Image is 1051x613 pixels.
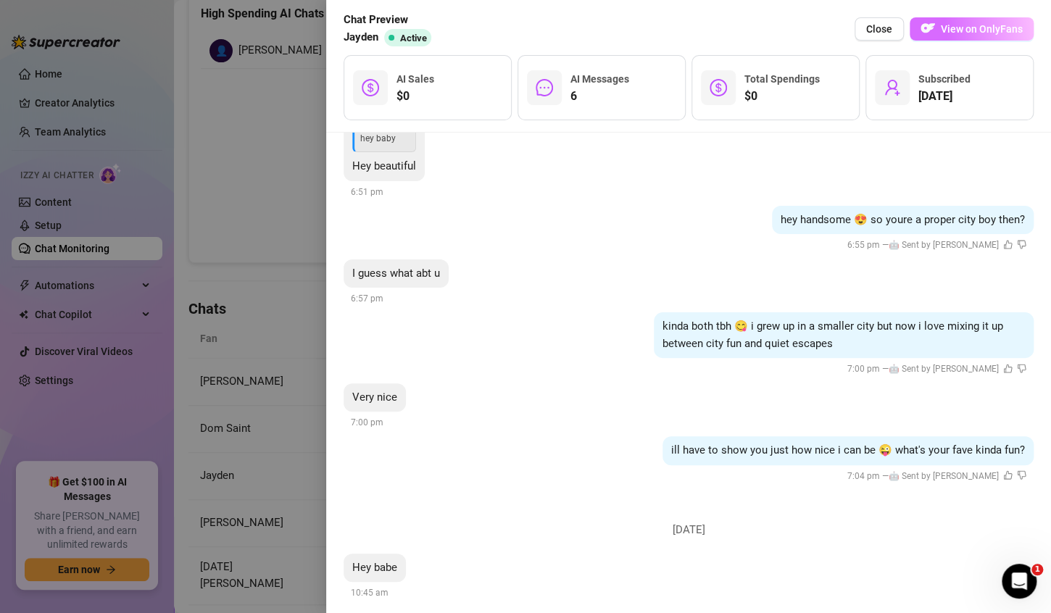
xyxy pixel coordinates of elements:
span: Jayden [344,29,378,46]
span: Very nice [352,391,397,404]
span: 🤖 Sent by [PERSON_NAME] [889,471,999,481]
span: 6:57 pm [351,293,383,304]
span: AI Sales [396,73,434,85]
span: I guess what abt u [352,267,440,280]
span: message [536,79,553,96]
span: 6:51 pm [351,187,383,197]
button: OFView on OnlyFans [910,17,1034,41]
span: Total Spendings [744,73,820,85]
span: 7:04 pm — [847,471,1026,481]
span: Active [400,33,427,43]
span: Chat Preview [344,12,437,29]
span: like [1003,470,1013,480]
span: 10:45 am [351,588,389,598]
span: dislike [1017,240,1026,249]
span: kinda both tbh 😋 i grew up in a smaller city but now i love mixing it up between city fun and qui... [662,320,1003,350]
span: dollar [362,79,379,96]
span: $0 [744,88,820,105]
span: AI Messages [570,73,629,85]
span: hey handsome 😍 so youre a proper city boy then? [781,213,1025,226]
iframe: Intercom live chat [1002,564,1037,599]
span: Subscribed [918,73,971,85]
span: Hey babe [352,561,397,574]
span: ill have to show you just how nice i can be 😜 what's your fave kinda fun? [671,443,1025,456]
span: dislike [1017,364,1026,373]
img: OF [921,21,935,36]
span: like [1003,364,1013,373]
span: $0 [396,88,434,105]
span: 7:00 pm — [847,364,1026,374]
button: Close [855,17,904,41]
span: [DATE] [918,88,971,105]
span: View on OnlyFans [941,23,1023,35]
span: [DATE] [662,522,716,539]
span: dollar [710,79,727,96]
span: 🤖 Sent by [PERSON_NAME] [889,240,999,250]
span: 6:55 pm — [847,240,1026,250]
span: like [1003,240,1013,249]
span: Close [866,23,892,35]
span: 6 [570,88,629,105]
span: hey baby [360,133,396,143]
span: user-add [884,79,901,96]
span: Hey beautiful [352,159,416,172]
span: 7:00 pm [351,417,383,428]
span: 🤖 Sent by [PERSON_NAME] [889,364,999,374]
span: dislike [1017,470,1026,480]
span: 1 [1031,564,1043,575]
